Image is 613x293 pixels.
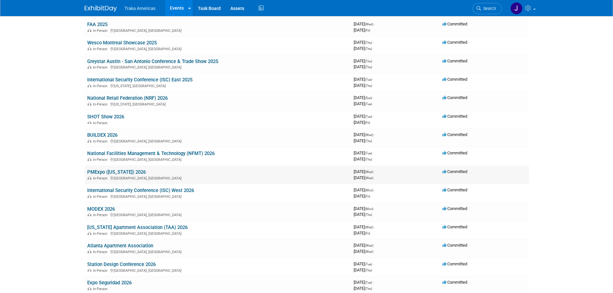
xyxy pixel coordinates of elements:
span: (Thu) [365,269,372,272]
span: Committed [442,132,467,137]
span: Committed [442,224,467,229]
a: MODEX 2026 [87,206,115,212]
span: In-Person [93,121,109,125]
div: [GEOGRAPHIC_DATA], [GEOGRAPHIC_DATA] [87,138,348,143]
img: In-Person Event [88,232,91,235]
span: Committed [442,95,467,100]
span: In-Person [93,250,109,254]
span: - [373,151,374,155]
span: (Tue) [365,78,372,81]
span: [DATE] [354,64,372,69]
span: (Tue) [365,151,372,155]
a: Wesco Montreal Showcase 2025 [87,40,157,46]
span: In-Person [93,287,109,291]
span: Committed [442,40,467,45]
span: - [373,114,374,119]
span: (Tue) [365,102,372,106]
span: (Thu) [365,213,372,216]
span: In-Person [93,195,109,199]
img: In-Person Event [88,84,91,87]
span: - [374,188,375,192]
span: In-Person [93,65,109,69]
span: [DATE] [354,280,374,285]
img: In-Person Event [88,158,91,161]
span: (Thu) [365,47,372,50]
span: [DATE] [354,169,375,174]
span: In-Person [93,232,109,236]
span: Committed [442,77,467,82]
img: In-Person Event [88,195,91,198]
a: Search [472,3,502,14]
span: (Fri) [365,29,370,32]
span: (Wed) [365,170,373,174]
div: [GEOGRAPHIC_DATA], [GEOGRAPHIC_DATA] [87,212,348,217]
span: - [374,22,375,26]
a: Expo Seguridad 2026 [87,280,132,286]
img: In-Person Event [88,121,91,124]
a: PMExpo ([US_STATE]) 2026 [87,169,146,175]
span: [DATE] [354,157,372,161]
span: [DATE] [354,212,372,217]
span: In-Person [93,102,109,106]
img: In-Person Event [88,29,91,32]
span: Committed [442,59,467,63]
span: - [374,243,375,248]
span: [DATE] [354,101,372,106]
div: [GEOGRAPHIC_DATA], [GEOGRAPHIC_DATA] [87,175,348,180]
span: - [373,40,374,45]
span: (Fri) [365,121,370,124]
span: (Thu) [365,158,372,161]
span: In-Person [93,269,109,273]
span: [DATE] [354,243,375,248]
a: Station Design Conference 2026 [87,261,156,267]
span: Traka Americas [125,6,156,11]
span: In-Person [93,29,109,33]
img: In-Person Event [88,139,91,142]
a: National Facilities Management & Technology (NFMT) 2026 [87,151,215,156]
span: Committed [442,22,467,26]
span: - [373,77,374,82]
a: FAA 2025 [87,22,107,27]
span: - [374,132,375,137]
span: (Mon) [365,188,373,192]
span: [DATE] [354,22,375,26]
span: [DATE] [354,194,370,198]
span: (Thu) [365,65,372,69]
span: (Thu) [365,41,372,44]
span: [DATE] [354,175,373,180]
span: [DATE] [354,83,372,88]
span: (Thu) [365,84,372,87]
span: - [373,280,374,285]
span: (Thu) [365,139,372,143]
span: Committed [442,206,467,211]
span: (Wed) [365,244,373,247]
img: In-Person Event [88,176,91,179]
span: In-Person [93,176,109,180]
span: [DATE] [354,114,374,119]
span: - [373,59,374,63]
span: [DATE] [354,40,374,45]
a: International Security Conference (ISC) East 2025 [87,77,192,83]
a: International Security Conference (ISC) West 2026 [87,188,194,193]
span: [DATE] [354,224,375,229]
span: (Wed) [365,225,373,229]
div: [GEOGRAPHIC_DATA], [GEOGRAPHIC_DATA] [87,249,348,254]
img: In-Person Event [88,269,91,272]
span: (Sun) [365,96,372,100]
span: [DATE] [354,59,374,63]
a: Greystar Austin - San Antonio Conference & Trade Show 2025 [87,59,218,64]
span: Committed [442,261,467,266]
span: [DATE] [354,95,374,100]
span: [DATE] [354,138,372,143]
div: [US_STATE], [GEOGRAPHIC_DATA] [87,101,348,106]
div: [GEOGRAPHIC_DATA], [GEOGRAPHIC_DATA] [87,28,348,33]
span: [DATE] [354,28,370,32]
span: (Tue) [365,262,372,266]
span: (Wed) [365,23,373,26]
span: [DATE] [354,132,375,137]
div: [US_STATE], [GEOGRAPHIC_DATA] [87,83,348,88]
span: [DATE] [354,151,374,155]
span: - [373,95,374,100]
img: ExhibitDay [85,5,117,12]
span: [DATE] [354,188,375,192]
